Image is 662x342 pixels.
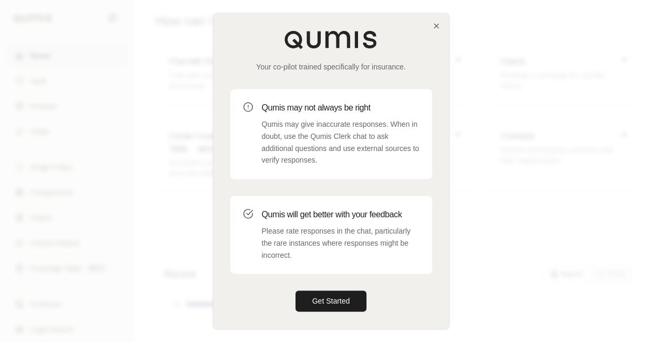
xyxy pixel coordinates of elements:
[230,62,432,72] p: Your co-pilot trained specifically for insurance.
[296,291,367,312] button: Get Started
[262,102,420,114] h3: Qumis may not always be right
[262,208,420,221] h3: Qumis will get better with your feedback
[262,225,420,261] p: Please rate responses in the chat, particularly the rare instances where responses might be incor...
[262,118,420,166] p: Qumis may give inaccurate responses. When in doubt, use the Qumis Clerk chat to ask additional qu...
[284,30,379,49] img: Qumis Logo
